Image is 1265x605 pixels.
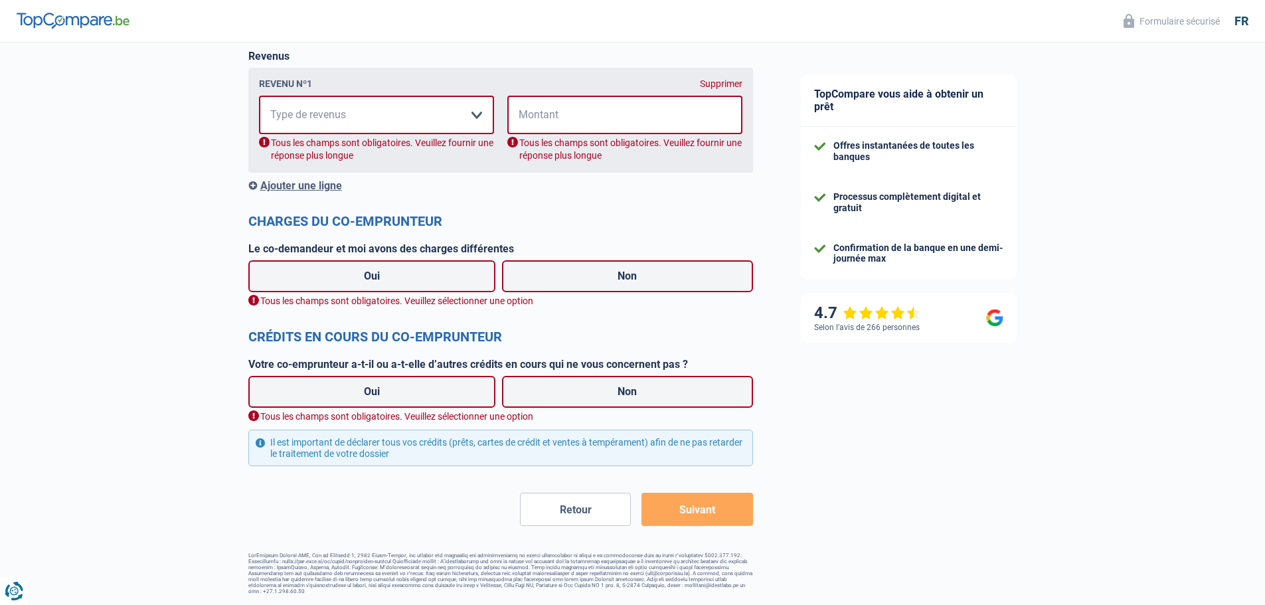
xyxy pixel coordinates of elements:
label: Votre co-emprunteur a-t-il ou a-t-elle d’autres crédits en cours qui ne vous concernent pas ? [248,358,753,371]
label: Oui [248,376,496,408]
div: Ajouter une ligne [248,179,753,192]
div: Tous les champs sont obligatoires. Veuillez fournir une réponse plus longue [507,137,742,162]
div: fr [1234,14,1248,29]
div: Tous les champs sont obligatoires. Veuillez sélectionner une option [248,410,753,423]
label: Le co-demandeur et moi avons des charges différentes [248,242,753,255]
div: Il est important de déclarer tous vos crédits (prêts, cartes de crédit et ventes à tempérament) a... [248,430,753,467]
footer: LorEmipsum Dolorsi AME, Con ad Elitsedd 1, 2982 Eiusm-Tempor, inc utlabor etd magnaaliq eni admin... [248,553,753,594]
div: Selon l’avis de 266 personnes [814,323,920,332]
h2: Crédits en cours du co-emprunteur [248,329,753,345]
div: Tous les champs sont obligatoires. Veuillez sélectionner une option [248,295,753,307]
div: Revenu nº1 [259,78,312,89]
button: Retour [520,493,631,526]
label: Non [502,260,753,292]
div: Processus complètement digital et gratuit [833,191,1003,214]
div: Confirmation de la banque en une demi-journée max [833,242,1003,265]
div: TopCompare vous aide à obtenir un prêt [801,74,1017,127]
label: Revenus [248,50,290,62]
div: Supprimer [700,78,742,89]
button: Formulaire sécurisé [1116,10,1228,32]
h2: Charges du co-emprunteur [248,213,753,229]
span: € [507,96,525,134]
label: Non [502,376,753,408]
button: Suivant [641,493,752,526]
div: 4.7 [814,303,921,323]
img: TopCompare Logo [17,13,129,29]
label: Oui [248,260,496,292]
div: Tous les champs sont obligatoires. Veuillez fournir une réponse plus longue [259,137,494,162]
div: Offres instantanées de toutes les banques [833,140,1003,163]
